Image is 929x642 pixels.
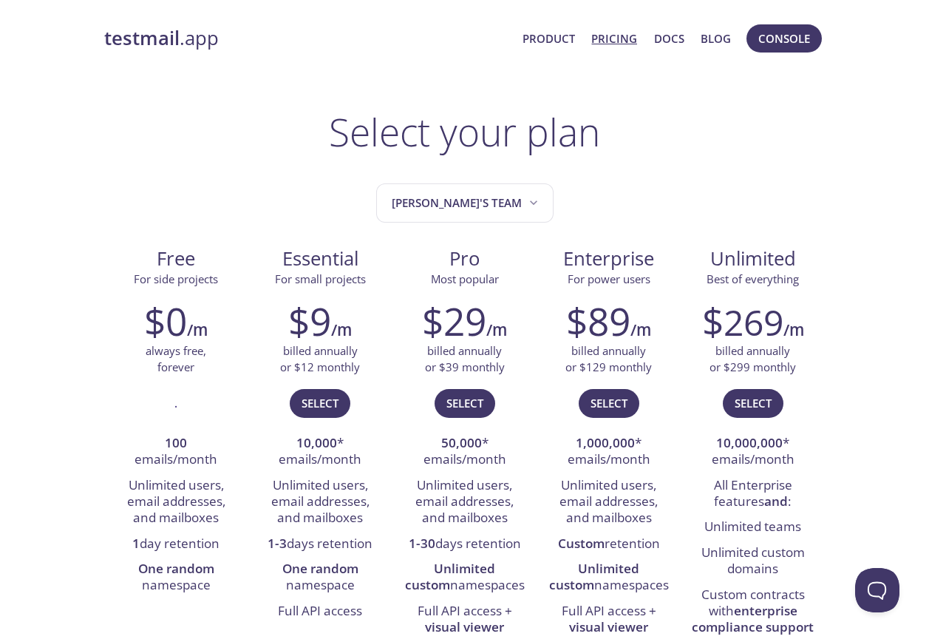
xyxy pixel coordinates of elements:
[132,535,140,552] strong: 1
[259,557,381,599] li: namespace
[259,532,381,557] li: days retention
[104,26,511,51] a: testmail.app
[404,532,525,557] li: days retention
[723,389,783,417] button: Select
[260,246,381,271] span: Essential
[288,299,331,343] h2: $9
[709,343,796,375] p: billed annually or $299 monthly
[138,560,214,577] strong: One random
[523,29,575,48] a: Product
[144,299,187,343] h2: $0
[425,618,504,635] strong: visual viewer
[855,568,899,612] iframe: Help Scout Beacon - Open
[486,317,507,342] h6: /m
[115,473,237,532] li: Unlimited users, email addresses, and mailboxes
[707,271,799,286] span: Best of everything
[701,29,731,48] a: Blog
[290,389,350,417] button: Select
[579,389,639,417] button: Select
[404,246,525,271] span: Pro
[692,602,814,635] strong: enterprise compliance support
[569,618,648,635] strong: visual viewer
[548,599,670,641] li: Full API access +
[404,557,525,599] li: namespaces
[116,246,236,271] span: Free
[692,515,814,540] li: Unlimited teams
[692,583,814,641] li: Custom contracts with
[329,109,600,154] h1: Select your plan
[692,541,814,583] li: Unlimited custom domains
[758,29,810,48] span: Console
[558,535,605,552] strong: Custom
[259,599,381,624] li: Full API access
[549,560,640,593] strong: Unlimited custom
[576,434,635,451] strong: 1,000,000
[331,317,352,342] h6: /m
[702,299,783,343] h2: $
[565,343,652,375] p: billed annually or $129 monthly
[268,535,287,552] strong: 1-3
[591,393,627,413] span: Select
[735,393,772,413] span: Select
[259,431,381,473] li: * emails/month
[654,29,684,48] a: Docs
[115,532,237,557] li: day retention
[764,493,788,510] strong: and
[282,560,358,577] strong: One random
[435,389,495,417] button: Select
[392,193,541,213] span: [PERSON_NAME]'s team
[716,434,783,451] strong: 10,000,000
[104,25,180,51] strong: testmail
[630,317,651,342] h6: /m
[591,29,637,48] a: Pricing
[405,560,496,593] strong: Unlimited custom
[422,299,486,343] h2: $29
[275,271,366,286] span: For small projects
[409,535,435,552] strong: 1-30
[115,431,237,473] li: emails/month
[115,557,237,599] li: namespace
[548,532,670,557] li: retention
[296,434,337,451] strong: 10,000
[548,557,670,599] li: namespaces
[259,473,381,532] li: Unlimited users, email addresses, and mailboxes
[568,271,650,286] span: For power users
[783,317,804,342] h6: /m
[724,298,783,346] span: 269
[187,317,208,342] h6: /m
[746,24,822,53] button: Console
[165,434,187,451] strong: 100
[566,299,630,343] h2: $89
[134,271,218,286] span: For side projects
[425,343,505,375] p: billed annually or $39 monthly
[710,246,796,271] span: Unlimited
[376,183,554,223] button: Khaled's team
[446,393,483,413] span: Select
[441,434,482,451] strong: 50,000
[548,473,670,532] li: Unlimited users, email addresses, and mailboxes
[692,473,814,516] li: All Enterprise features :
[548,246,669,271] span: Enterprise
[280,343,360,375] p: billed annually or $12 monthly
[404,473,525,532] li: Unlimited users, email addresses, and mailboxes
[692,431,814,473] li: * emails/month
[146,343,206,375] p: always free, forever
[302,393,338,413] span: Select
[404,599,525,641] li: Full API access +
[404,431,525,473] li: * emails/month
[548,431,670,473] li: * emails/month
[431,271,499,286] span: Most popular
